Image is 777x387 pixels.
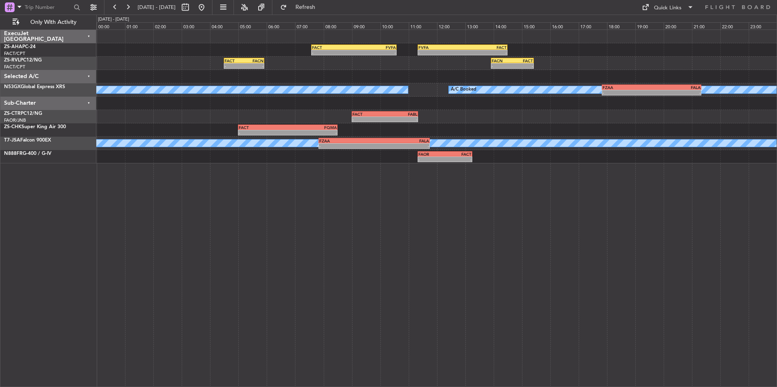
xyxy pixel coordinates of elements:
[409,22,437,30] div: 11:00
[463,50,507,55] div: -
[225,58,244,63] div: FACT
[374,138,429,143] div: FALA
[607,22,635,30] div: 18:00
[319,144,374,148] div: -
[465,22,494,30] div: 13:00
[654,4,681,12] div: Quick Links
[4,64,25,70] a: FACT/CPT
[352,112,385,116] div: FACT
[98,16,129,23] div: [DATE] - [DATE]
[319,138,374,143] div: FZAA
[4,111,21,116] span: ZS-CTR
[445,152,471,156] div: FACT
[4,85,65,89] a: N53GXGlobal Express XRS
[25,1,71,13] input: Trip Number
[238,22,267,30] div: 05:00
[288,130,337,135] div: -
[492,58,512,63] div: FACN
[4,138,20,143] span: T7-JSA
[380,22,409,30] div: 10:00
[492,63,512,68] div: -
[418,45,463,50] div: FVFA
[445,157,471,162] div: -
[4,85,21,89] span: N53GX
[4,151,23,156] span: N888FR
[354,50,396,55] div: -
[4,117,26,123] a: FAOR/JNB
[418,50,463,55] div: -
[550,22,579,30] div: 16:00
[239,125,288,130] div: FACT
[4,51,25,57] a: FACT/CPT
[749,22,777,30] div: 23:00
[354,45,396,50] div: FVFA
[312,50,354,55] div: -
[225,63,244,68] div: -
[21,19,85,25] span: Only With Activity
[276,1,325,14] button: Refresh
[385,112,417,116] div: FABL
[288,125,337,130] div: FQMA
[463,45,507,50] div: FACT
[4,44,22,49] span: ZS-AHA
[239,130,288,135] div: -
[418,157,445,162] div: -
[579,22,607,30] div: 17:00
[692,22,720,30] div: 21:00
[385,117,417,122] div: -
[4,58,42,63] a: ZS-RVLPC12/NG
[4,125,66,129] a: ZS-CHKSuper King Air 300
[652,90,701,95] div: -
[451,84,476,96] div: A/C Booked
[4,151,51,156] a: N888FRG-400 / G-IV
[352,117,385,122] div: -
[664,22,692,30] div: 20:00
[4,44,36,49] a: ZS-AHAPC-24
[720,22,749,30] div: 22:00
[603,90,652,95] div: -
[374,144,429,148] div: -
[603,85,652,90] div: FZAA
[4,111,42,116] a: ZS-CTRPC12/NG
[97,22,125,30] div: 00:00
[352,22,380,30] div: 09:00
[494,22,522,30] div: 14:00
[652,85,701,90] div: FALA
[210,22,238,30] div: 04:00
[125,22,153,30] div: 01:00
[9,16,88,29] button: Only With Activity
[4,58,20,63] span: ZS-RVL
[324,22,352,30] div: 08:00
[437,22,465,30] div: 12:00
[182,22,210,30] div: 03:00
[418,152,445,156] div: FAOR
[512,63,533,68] div: -
[138,4,176,11] span: [DATE] - [DATE]
[244,58,263,63] div: FACN
[638,1,698,14] button: Quick Links
[267,22,295,30] div: 06:00
[4,125,21,129] span: ZS-CHK
[153,22,182,30] div: 02:00
[312,45,354,50] div: FACT
[295,22,323,30] div: 07:00
[289,4,323,10] span: Refresh
[244,63,263,68] div: -
[522,22,550,30] div: 15:00
[512,58,533,63] div: FACT
[4,138,51,143] a: T7-JSAFalcon 900EX
[635,22,664,30] div: 19:00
